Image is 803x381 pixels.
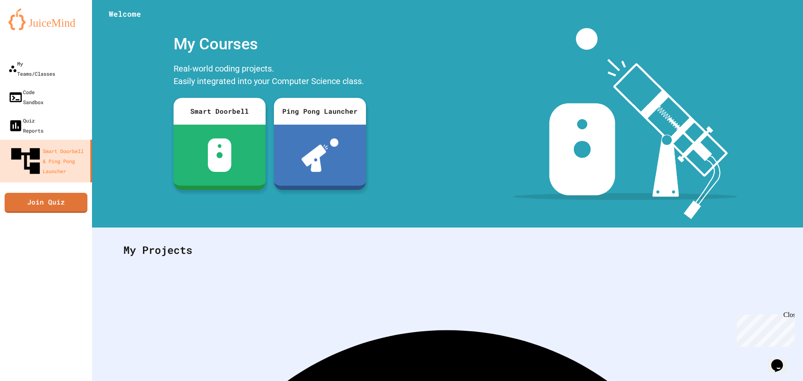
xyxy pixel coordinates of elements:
[8,59,55,79] div: My Teams/Classes
[115,234,780,266] div: My Projects
[302,138,339,172] img: ppl-with-ball.png
[5,193,87,213] a: Join Quiz
[174,98,266,125] div: Smart Doorbell
[8,8,84,30] img: logo-orange.svg
[169,60,370,92] div: Real-world coding projects. Easily integrated into your Computer Science class.
[169,28,370,60] div: My Courses
[768,348,795,373] iframe: chat widget
[734,311,795,347] iframe: chat widget
[8,87,43,107] div: Code Sandbox
[8,115,43,136] div: Quiz Reports
[3,3,58,53] div: Chat with us now!Close
[513,28,737,219] img: banner-image-my-projects.png
[8,144,87,178] div: Smart Doorbell & Ping Pong Launcher
[274,98,366,125] div: Ping Pong Launcher
[208,138,232,172] img: sdb-white.svg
